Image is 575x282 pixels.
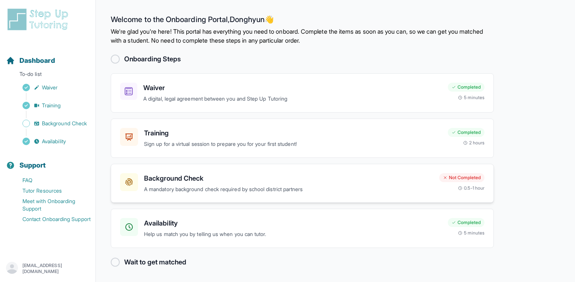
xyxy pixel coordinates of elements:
a: Availability [6,136,95,147]
span: Training [42,102,61,109]
p: We're glad you're here! This portal has everything you need to onboard. Complete the items as soo... [111,27,494,45]
a: Background CheckA mandatory background check required by school district partnersNot Completed0.5... [111,164,494,203]
h3: Background Check [144,173,433,184]
div: 2 hours [463,140,485,146]
a: Dashboard [6,55,55,66]
div: Completed [448,218,484,227]
span: Support [19,160,46,171]
h2: Wait to get matched [124,257,186,267]
p: Help us match you by telling us when you can tutor. [144,230,442,239]
a: Meet with Onboarding Support [6,196,95,214]
a: Tutor Resources [6,186,95,196]
a: Background Check [6,118,95,129]
div: 0.5-1 hour [458,185,484,191]
div: Completed [448,128,484,137]
a: WaiverA digital, legal agreement between you and Step Up TutoringCompleted5 minutes [111,73,494,113]
div: Completed [448,83,484,92]
a: FAQ [6,175,95,186]
h2: Onboarding Steps [124,54,181,64]
h3: Training [144,128,442,138]
a: Contact Onboarding Support [6,214,95,224]
p: [EMAIL_ADDRESS][DOMAIN_NAME] [22,263,89,275]
a: Training [6,100,95,111]
span: Availability [42,138,66,145]
img: logo [6,7,73,31]
p: A digital, legal agreement between you and Step Up Tutoring [143,95,442,103]
span: Waiver [42,84,58,91]
a: Waiver [6,82,95,93]
h3: Availability [144,218,442,229]
h3: Waiver [143,83,442,93]
button: Dashboard [3,43,92,69]
p: A mandatory background check required by school district partners [144,185,433,194]
p: Sign up for a virtual session to prepare you for your first student! [144,140,442,148]
span: Dashboard [19,55,55,66]
h2: Welcome to the Onboarding Portal, Donghyun 👋 [111,15,494,27]
span: Background Check [42,120,87,127]
div: Not Completed [439,173,484,182]
button: Support [3,148,92,174]
p: To-do list [3,70,92,81]
button: [EMAIL_ADDRESS][DOMAIN_NAME] [6,262,89,275]
div: 5 minutes [458,230,484,236]
a: AvailabilityHelp us match you by telling us when you can tutor.Completed5 minutes [111,209,494,248]
a: TrainingSign up for a virtual session to prepare you for your first student!Completed2 hours [111,119,494,158]
div: 5 minutes [458,95,484,101]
